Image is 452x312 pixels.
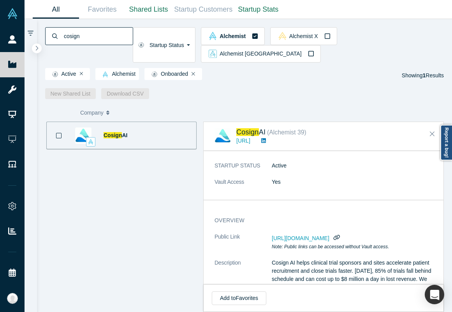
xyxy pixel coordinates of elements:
span: Onboarded [148,71,188,77]
span: Active [49,71,76,77]
span: Alchemist [220,33,246,39]
img: Cosign AI's Logo [215,128,231,144]
button: alchemist_aj Vault LogoAlchemist [GEOGRAPHIC_DATA] [201,45,321,63]
img: Startup status [52,71,58,77]
dt: STARTUP STATUS [215,162,272,178]
button: Add toFavorites [212,291,266,305]
img: alchemistx Vault Logo [278,32,287,40]
img: Alchemist Vault Logo [7,8,18,19]
span: Alchemist X [289,33,318,39]
a: All [33,0,79,19]
dd: Active [272,162,433,170]
a: CosignAI [236,128,266,136]
span: Alchemist [99,71,135,77]
img: Startup status [138,42,144,48]
a: CosignAI [104,132,127,138]
span: Public Link [215,233,240,241]
img: alchemist Vault Logo [209,32,217,40]
span: Company [80,105,104,121]
a: Report a bug! [440,125,452,160]
button: Startup Status [133,27,195,63]
button: New Shared List [45,88,96,99]
img: Startup status [151,71,157,77]
dt: Vault Access [215,178,272,194]
button: alchemist Vault LogoAlchemist [201,27,265,45]
span: Alchemist [GEOGRAPHIC_DATA] [220,51,301,56]
span: AI [259,128,266,136]
button: Download CSV [101,88,149,99]
button: Close [426,128,438,140]
img: alchemist_aj Vault Logo [209,50,217,58]
button: Company [80,105,137,121]
span: Cosign [104,132,122,138]
small: ( Alchemist 39 ) [267,129,306,136]
a: Favorites [79,0,125,19]
button: Remove Filter [80,71,83,77]
span: AI [122,132,127,138]
h3: overview [215,216,422,225]
button: Bookmark [47,122,71,149]
a: Startup Stats [235,0,281,19]
button: Remove Filter [192,71,195,77]
input: Search by company name, class, customer, one-liner or category [63,27,133,45]
strong: 1 [423,72,426,78]
dd: Yes [272,178,433,186]
img: alchemist Vault Logo [102,71,108,77]
em: Note: Public links can be accessed without Vault access. [272,244,389,249]
span: Cosign [236,128,259,136]
a: Shared Lists [125,0,172,19]
img: Katinka Harsányi's Account [7,293,18,304]
a: [URL] [236,138,250,144]
button: alchemistx Vault LogoAlchemist X [270,27,337,45]
img: alchemist Vault Logo [88,139,93,145]
img: Cosign AI's Logo [75,127,91,144]
a: Startup Customers [172,0,235,19]
span: [URL][DOMAIN_NAME] [272,235,329,241]
span: Showing Results [402,72,444,78]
